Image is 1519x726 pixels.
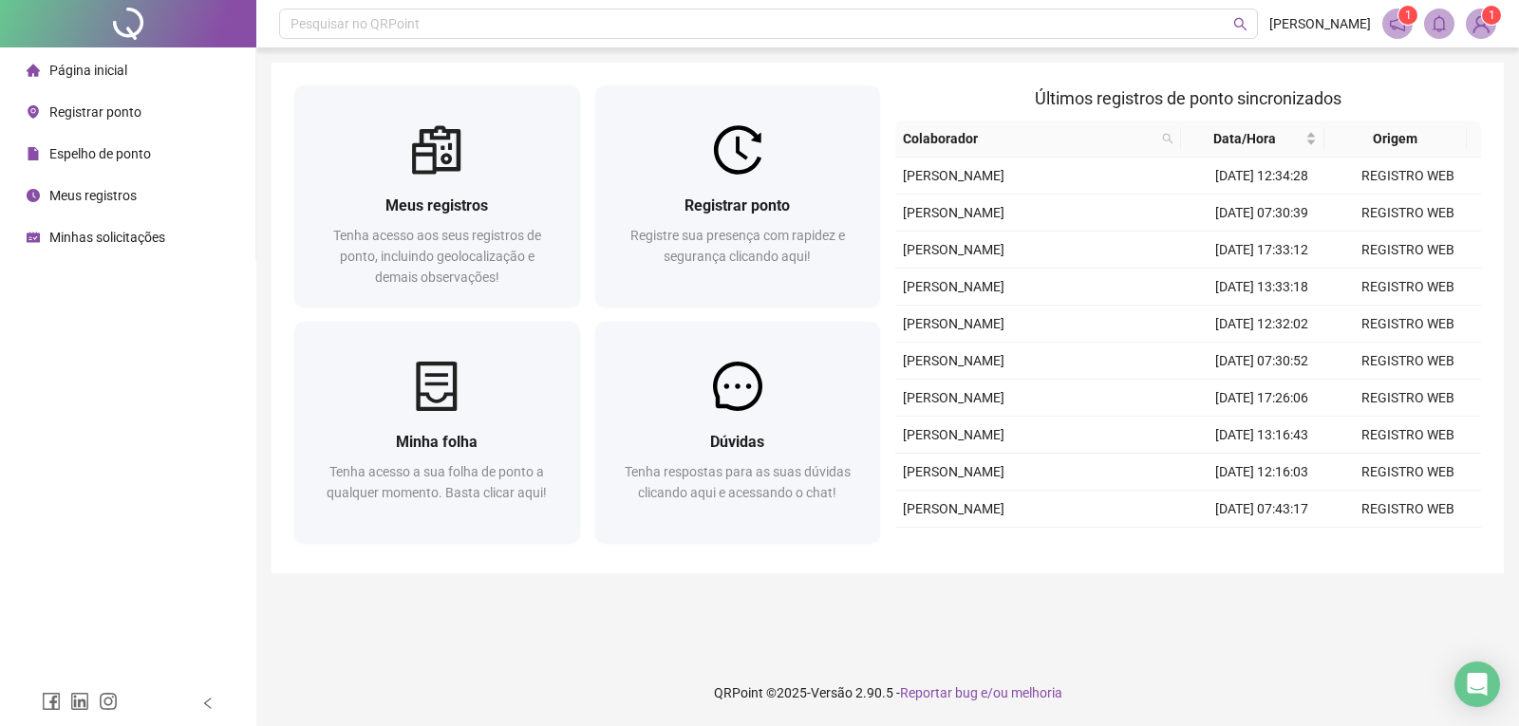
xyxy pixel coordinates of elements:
span: Meus registros [385,196,488,214]
td: REGISTRO WEB [1335,343,1481,380]
div: Open Intercom Messenger [1454,661,1500,707]
td: [DATE] 18:00:27 [1189,528,1335,565]
span: [PERSON_NAME] [903,242,1004,257]
a: Minha folhaTenha acesso a sua folha de ponto a qualquer momento. Basta clicar aqui! [294,322,580,543]
span: [PERSON_NAME] [903,316,1004,331]
a: Meus registrosTenha acesso aos seus registros de ponto, incluindo geolocalização e demais observa... [294,85,580,307]
span: Reportar bug e/ou melhoria [900,685,1062,700]
td: REGISTRO WEB [1335,306,1481,343]
span: left [201,697,215,710]
span: environment [27,105,40,119]
span: Meus registros [49,188,137,203]
span: schedule [27,231,40,244]
span: Registrar ponto [49,104,141,120]
td: [DATE] 07:30:52 [1189,343,1335,380]
span: Registrar ponto [684,196,790,214]
span: search [1162,133,1173,144]
span: Minhas solicitações [49,230,165,245]
footer: QRPoint © 2025 - 2.90.5 - [256,660,1519,726]
span: 1 [1405,9,1412,22]
span: Registre sua presença com rapidez e segurança clicando aqui! [630,228,845,264]
img: 87213 [1467,9,1495,38]
span: 1 [1489,9,1495,22]
span: search [1158,124,1177,153]
span: Dúvidas [710,433,764,451]
span: file [27,147,40,160]
span: [PERSON_NAME] [903,279,1004,294]
a: DúvidasTenha respostas para as suas dúvidas clicando aqui e acessando o chat! [595,322,881,543]
span: [PERSON_NAME] [903,205,1004,220]
td: REGISTRO WEB [1335,232,1481,269]
span: [PERSON_NAME] [903,427,1004,442]
span: facebook [42,692,61,711]
sup: 1 [1398,6,1417,25]
td: REGISTRO WEB [1335,380,1481,417]
td: [DATE] 12:16:03 [1189,454,1335,491]
td: REGISTRO WEB [1335,417,1481,454]
td: [DATE] 07:43:17 [1189,491,1335,528]
span: [PERSON_NAME] [1269,13,1371,34]
span: [PERSON_NAME] [903,390,1004,405]
span: instagram [99,692,118,711]
sup: Atualize o seu contato no menu Meus Dados [1482,6,1501,25]
td: [DATE] 17:33:12 [1189,232,1335,269]
span: Colaborador [903,128,1154,149]
span: search [1233,17,1247,31]
td: REGISTRO WEB [1335,269,1481,306]
span: Tenha acesso aos seus registros de ponto, incluindo geolocalização e demais observações! [333,228,541,285]
td: [DATE] 13:33:18 [1189,269,1335,306]
td: REGISTRO WEB [1335,195,1481,232]
span: [PERSON_NAME] [903,168,1004,183]
span: Data/Hora [1189,128,1302,149]
td: [DATE] 07:30:39 [1189,195,1335,232]
span: Minha folha [396,433,478,451]
span: [PERSON_NAME] [903,501,1004,516]
td: REGISTRO WEB [1335,454,1481,491]
span: Página inicial [49,63,127,78]
span: home [27,64,40,77]
span: Versão [811,685,853,700]
td: REGISTRO WEB [1335,528,1481,565]
span: clock-circle [27,189,40,202]
td: [DATE] 12:32:02 [1189,306,1335,343]
td: [DATE] 12:34:28 [1189,158,1335,195]
a: Registrar pontoRegistre sua presença com rapidez e segurança clicando aqui! [595,85,881,307]
td: REGISTRO WEB [1335,491,1481,528]
span: [PERSON_NAME] [903,353,1004,368]
span: bell [1431,15,1448,32]
td: [DATE] 17:26:06 [1189,380,1335,417]
td: REGISTRO WEB [1335,158,1481,195]
th: Origem [1324,121,1468,158]
span: linkedin [70,692,89,711]
th: Data/Hora [1181,121,1324,158]
span: Tenha respostas para as suas dúvidas clicando aqui e acessando o chat! [625,464,851,500]
span: Tenha acesso a sua folha de ponto a qualquer momento. Basta clicar aqui! [327,464,547,500]
span: Últimos registros de ponto sincronizados [1035,88,1341,108]
span: [PERSON_NAME] [903,464,1004,479]
td: [DATE] 13:16:43 [1189,417,1335,454]
span: Espelho de ponto [49,146,151,161]
span: notification [1389,15,1406,32]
